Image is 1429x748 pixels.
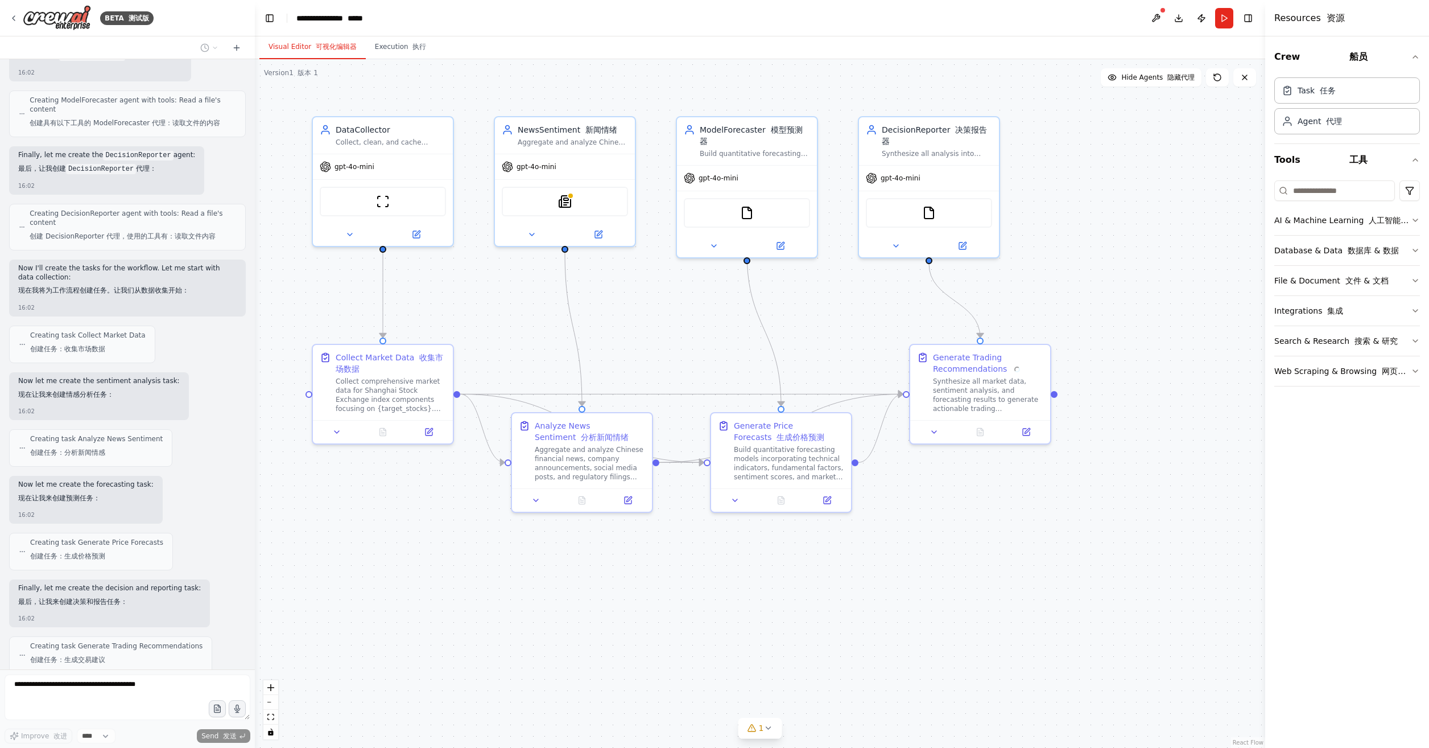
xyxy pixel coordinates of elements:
img: FileReadTool [740,206,754,220]
div: Synthesize all analysis into actionable trading recommendations (buy/sell/hold) with clear ration... [882,149,992,158]
div: Aggregate and analyze Chinese financial news, company announcements, social media posts, and regu... [535,445,645,482]
button: Open in side panel [807,494,846,507]
button: AI & Machine Learning 人工智能 & 机器学习 [1274,206,1420,235]
span: Creating task Analyze News Sentiment [30,434,163,462]
div: Aggregate and analyze Chinese financial news, company announcements, and social media sentiment f... [518,138,628,147]
span: gpt-4o-mini [699,174,738,183]
span: gpt-4o-mini [517,162,556,171]
div: Synthesize all market data, sentiment analysis, and forecasting results to generate actionable tr... [933,377,1043,413]
button: Hide left sidebar [262,10,278,26]
font: 执行 [412,43,426,51]
div: Crew 船员 [1274,73,1420,143]
button: Open in side panel [930,239,994,253]
font: 改进 [53,732,67,740]
div: Integrations [1274,305,1343,317]
font: 测试版 [129,14,149,22]
p: Finally, let me create the decision and reporting task: [18,584,201,611]
button: Upload files [209,700,226,717]
font: 创建任务：收集市场数据 [30,345,105,353]
img: FileReadTool [922,206,936,220]
font: 船员 [1349,51,1368,62]
div: Collect Market Data 收集市场数据Collect comprehensive market data for Shanghai Stock Exchange index com... [312,344,454,445]
span: Creating DecisionReporter agent with tools: Read a file's content [30,209,236,245]
button: Open in side panel [748,239,812,253]
p: Now I'll create the tasks for the workflow. Let me start with data collection: [18,264,237,300]
button: Integrations 集成 [1274,296,1420,326]
div: 16:02 [18,182,35,190]
font: 创建具有以下工具的 ModelForecaster 代理：读取文件的内容 [30,119,220,127]
span: 1 [759,722,764,734]
font: 代理 [1326,117,1342,126]
div: Build quantitative forecasting models using technical indicators, fundamental factors, and sentim... [700,149,810,158]
span: Creating ModelForecaster agent with tools: Read a file's content [30,96,236,132]
button: 1 [738,718,782,739]
p: Finally, let me create the agent: [18,151,195,178]
font: 现在我将为工作流程创建任务。让我们从数据收集开始： [18,286,189,294]
div: Agent [1298,116,1342,127]
div: React Flow controls [263,680,278,739]
button: Open in side panel [1006,425,1046,439]
p: Now let me create the sentiment analysis task: [18,377,180,404]
button: Open in side panel [384,228,448,241]
font: 创建任务：生成交易建议 [30,656,105,664]
font: 任务 [1320,86,1336,95]
div: DecisionReporter 决策报告器Synthesize all analysis into actionable trading recommendations (buy/sell/h... [858,116,1000,258]
g: Edge from 2c0d3481-56a9-4eb1-864d-04934564d42f to daafa90c-4d38-42d4-9ad9-4751b1111372 [923,264,986,338]
span: Creating task Generate Price Forecasts [30,538,163,565]
font: 文件 & 文档 [1345,276,1389,285]
span: Creating task Collect Market Data [30,331,146,358]
div: Version 1 [264,68,318,77]
div: ModelForecaster [700,124,810,147]
div: Analyze News Sentiment 分析新闻情绪Aggregate and analyze Chinese financial news, company announcements,... [511,412,653,513]
code: DecisionReporter [66,164,136,174]
font: 最后，让我来创建决策和报告任务： [18,598,127,606]
div: DataCollector [336,124,446,135]
span: Improve [21,731,67,741]
button: Visual Editor [259,35,366,59]
button: Crew 船员 [1274,41,1420,73]
div: DataCollectorCollect, clean, and cache comprehensive market data for Shanghai Stock Exchange inde... [312,116,454,247]
div: 16:02 [18,511,35,519]
button: Hide right sidebar [1240,10,1256,26]
div: BETA [100,11,154,25]
span: gpt-4o-mini [334,162,374,171]
button: toggle interactivity [263,725,278,739]
font: 分析新闻情绪 [581,433,629,442]
p: Now let me create the forecasting task: [18,480,154,507]
button: Click to speak your automation idea [229,700,246,717]
g: Edge from c8501e70-5cbf-4324-b8d9-d5c2b0d50f4d to daafa90c-4d38-42d4-9ad9-4751b1111372 [858,388,903,468]
font: 创建任务：生成价格预测 [30,552,105,560]
font: 可视化编辑器 [316,43,357,51]
font: 生成价格预测 [777,433,824,442]
button: Improve 改进 [5,729,72,743]
div: 16:02 [18,407,35,416]
div: Generate Trading Recommendations [933,352,1043,375]
button: Open in side panel [409,425,448,439]
font: 最后，让我创建 代理： [18,165,156,172]
code: DecisionReporter [103,150,173,161]
button: Web Scraping & Browsing 网页抓取 & 浏览 [1274,356,1420,386]
font: 现在让我创建 代理： [18,51,146,59]
g: Edge from 1289171d-e288-4951-9127-c4adb8bd5414 to daafa90c-4d38-42d4-9ad9-4751b1111372 [659,388,903,468]
button: No output available [558,494,606,507]
button: Switch to previous chat [196,41,223,55]
button: No output available [359,425,407,439]
font: 创建任务：分析新闻情感 [30,449,105,457]
a: React Flow attribution [1233,739,1263,746]
button: Execution [366,35,436,59]
img: ScrapeWebsiteTool [376,195,390,208]
font: 现在让我来创建预测任务： [18,494,100,502]
img: Logo [23,5,91,31]
button: Send 发送 [197,729,250,743]
button: Open in side panel [608,494,647,507]
g: Edge from 1289171d-e288-4951-9127-c4adb8bd5414 to c8501e70-5cbf-4324-b8d9-d5c2b0d50f4d [659,457,704,468]
div: Generate Price Forecasts [734,420,844,443]
font: 搜索 & 研究 [1354,336,1398,346]
div: Build quantitative forecasting models incorporating technical indicators, fundamental factors, se... [734,445,844,482]
div: ModelForecaster 模型预测器Build quantitative forecasting models using technical indicators, fundamenta... [676,116,818,258]
div: 16:02 [18,68,35,77]
button: Search & Research 搜索 & 研究 [1274,326,1420,356]
div: 16:02 [18,614,35,623]
font: 工具 [1349,154,1368,165]
font: 发送 [223,732,237,740]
